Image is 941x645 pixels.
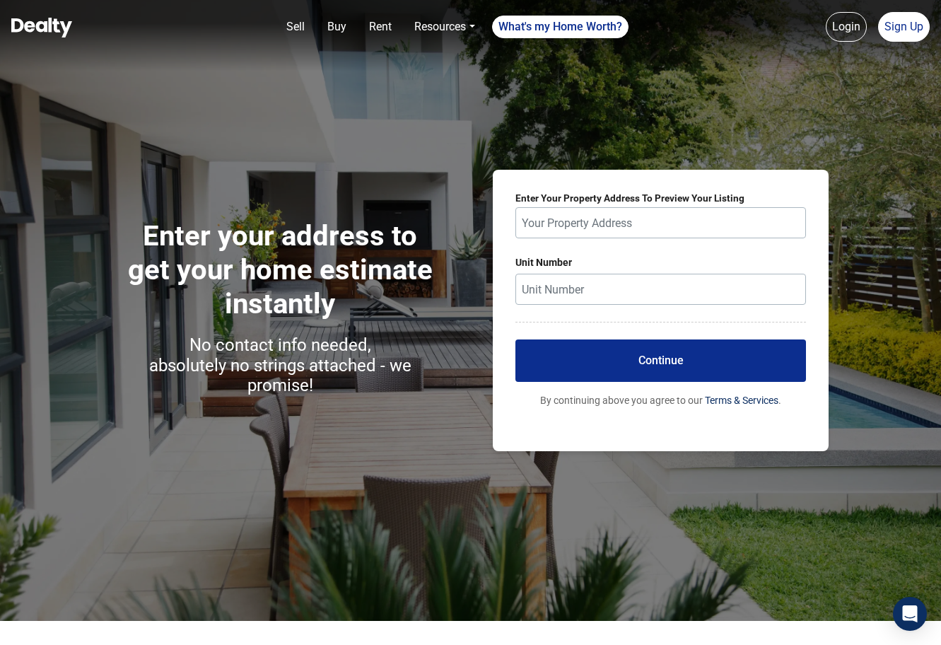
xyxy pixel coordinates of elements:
input: Unit Number [515,274,806,305]
a: Resources [409,13,480,41]
button: Continue [515,339,806,382]
iframe: BigID CMP Widget [7,603,49,645]
p: By continuing above you agree to our . [515,393,806,408]
input: Your Property Address [515,207,806,238]
a: Terms & Services [705,395,778,406]
label: Unit Number [515,255,806,270]
div: Open Intercom Messenger [893,597,927,631]
a: Sell [281,13,310,41]
a: What's my Home Worth? [492,16,629,38]
h3: No contact info needed, absolutely no strings attached - we promise! [124,335,437,396]
a: Buy [322,13,352,41]
img: Dealty - Buy, Sell & Rent Homes [11,18,72,37]
h1: Enter your address to get your home estimate instantly [124,219,437,402]
a: Rent [363,13,397,41]
label: Enter Your Property Address To Preview Your Listing [515,192,806,204]
a: Login [826,12,867,42]
a: Sign Up [878,12,930,42]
